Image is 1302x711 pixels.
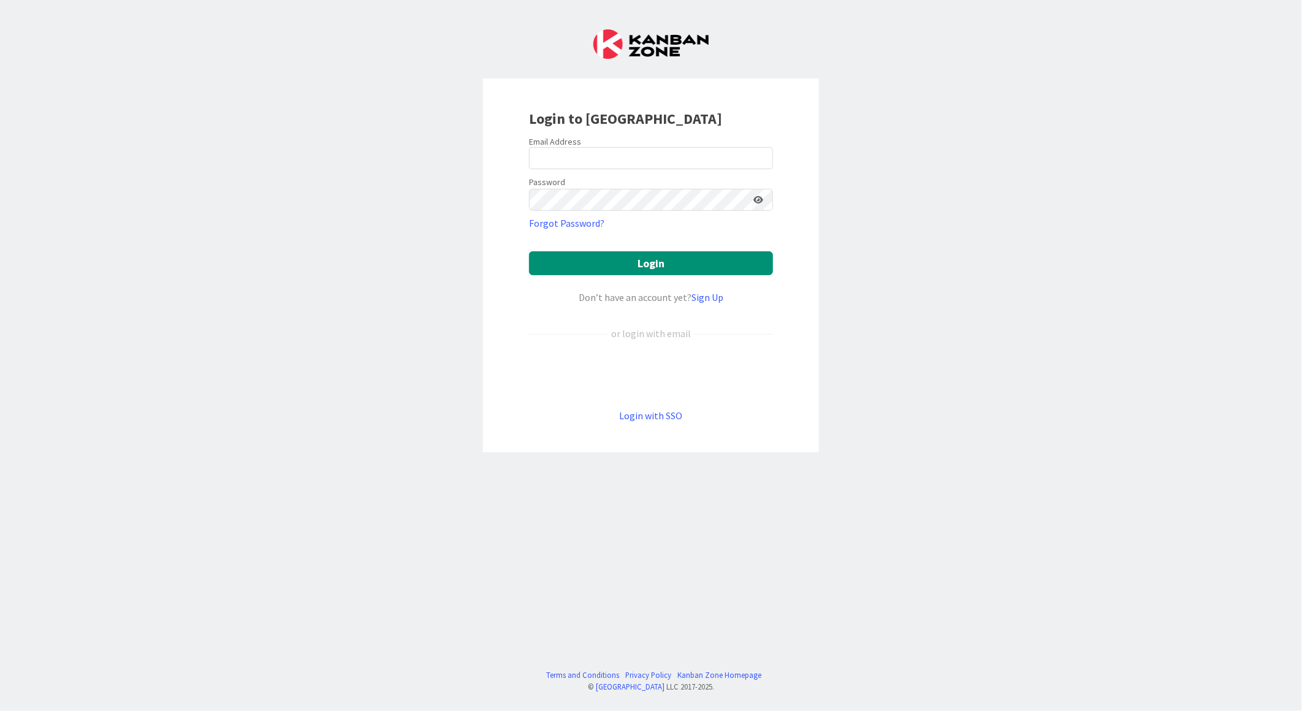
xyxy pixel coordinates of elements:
[529,216,604,230] a: Forgot Password?
[620,409,683,422] a: Login with SSO
[529,290,773,305] div: Don’t have an account yet?
[691,291,723,303] a: Sign Up
[529,136,581,147] label: Email Address
[529,109,722,128] b: Login to [GEOGRAPHIC_DATA]
[608,326,694,341] div: or login with email
[529,251,773,275] button: Login
[626,669,672,681] a: Privacy Policy
[593,29,709,59] img: Kanban Zone
[541,681,762,693] div: © LLC 2017- 2025 .
[752,151,767,165] keeper-lock: Open Keeper Popup
[596,682,664,691] a: [GEOGRAPHIC_DATA]
[547,669,620,681] a: Terms and Conditions
[523,361,779,388] iframe: Knop Inloggen met Google
[529,176,565,189] label: Password
[678,669,762,681] a: Kanban Zone Homepage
